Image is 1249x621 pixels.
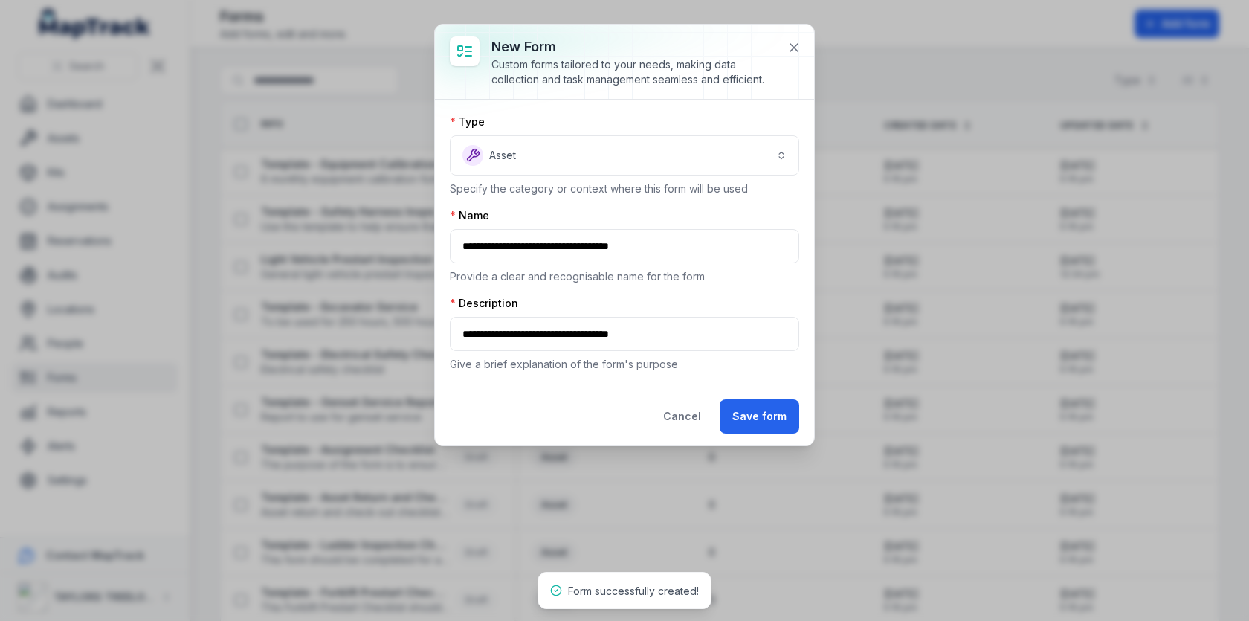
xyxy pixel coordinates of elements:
label: Type [450,115,485,129]
button: Cancel [651,399,714,434]
label: Name [450,208,489,223]
div: Custom forms tailored to your needs, making data collection and task management seamless and effi... [491,57,775,87]
h3: New form [491,36,775,57]
p: Provide a clear and recognisable name for the form [450,269,799,284]
label: Description [450,296,518,311]
span: Form successfully created! [568,585,699,597]
p: Specify the category or context where this form will be used [450,181,799,196]
button: Asset [450,135,799,176]
button: Save form [720,399,799,434]
p: Give a brief explanation of the form's purpose [450,357,799,372]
